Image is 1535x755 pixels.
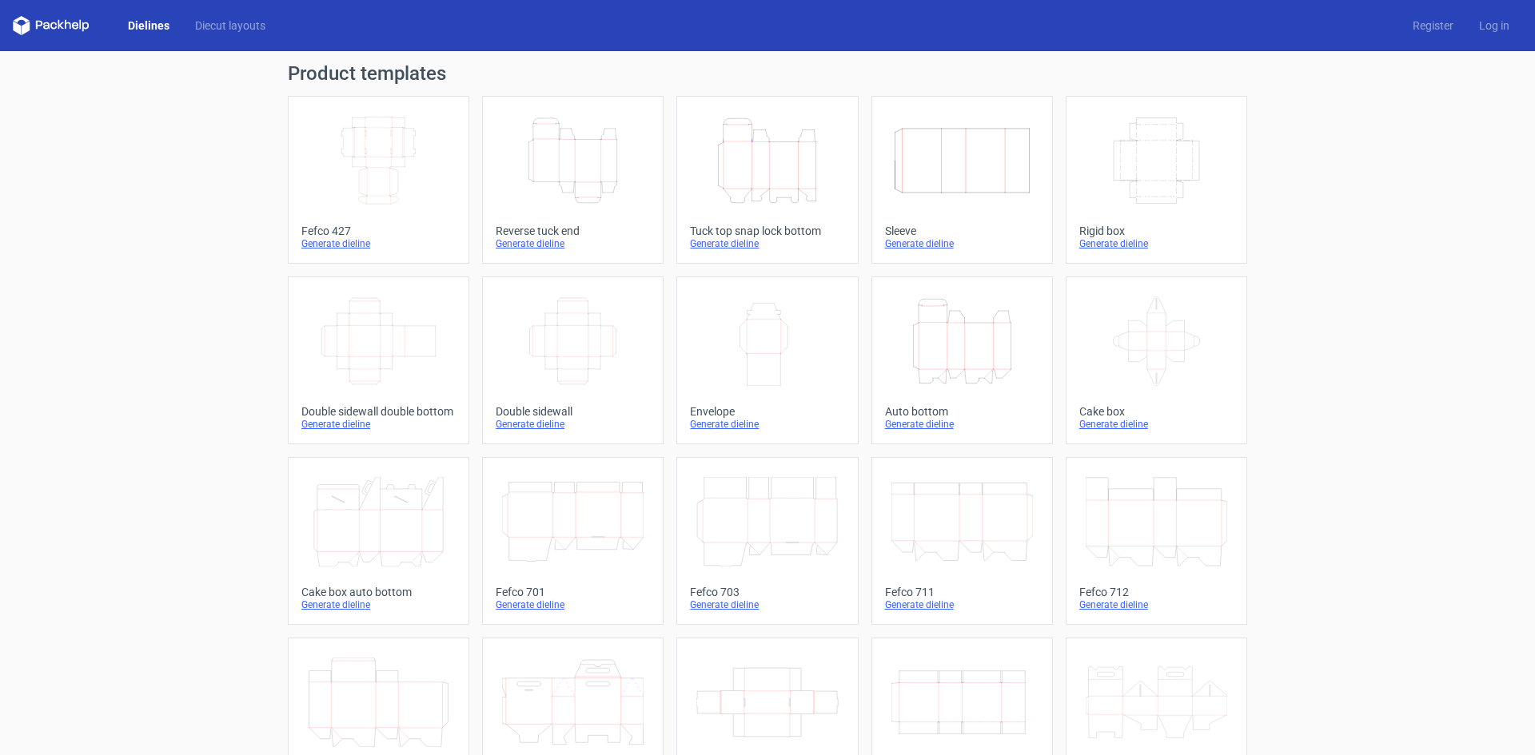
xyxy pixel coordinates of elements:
[182,18,278,34] a: Diecut layouts
[1079,405,1234,418] div: Cake box
[482,457,664,625] a: Fefco 701Generate dieline
[496,237,650,250] div: Generate dieline
[301,598,456,611] div: Generate dieline
[1079,586,1234,598] div: Fefco 712
[690,237,844,250] div: Generate dieline
[496,418,650,431] div: Generate dieline
[871,457,1053,625] a: Fefco 711Generate dieline
[288,96,469,264] a: Fefco 427Generate dieline
[1079,225,1234,237] div: Rigid box
[676,276,858,444] a: EnvelopeGenerate dieline
[301,237,456,250] div: Generate dieline
[871,96,1053,264] a: SleeveGenerate dieline
[301,405,456,418] div: Double sidewall double bottom
[1079,418,1234,431] div: Generate dieline
[676,457,858,625] a: Fefco 703Generate dieline
[1066,96,1247,264] a: Rigid boxGenerate dieline
[690,418,844,431] div: Generate dieline
[301,225,456,237] div: Fefco 427
[1400,18,1466,34] a: Register
[885,586,1039,598] div: Fefco 711
[885,405,1039,418] div: Auto bottom
[690,405,844,418] div: Envelope
[690,598,844,611] div: Generate dieline
[115,18,182,34] a: Dielines
[482,276,664,444] a: Double sidewallGenerate dieline
[885,418,1039,431] div: Generate dieline
[301,586,456,598] div: Cake box auto bottom
[288,457,469,625] a: Cake box auto bottomGenerate dieline
[288,64,1247,83] h1: Product templates
[676,96,858,264] a: Tuck top snap lock bottomGenerate dieline
[871,276,1053,444] a: Auto bottomGenerate dieline
[496,405,650,418] div: Double sidewall
[1066,276,1247,444] a: Cake boxGenerate dieline
[301,418,456,431] div: Generate dieline
[1079,598,1234,611] div: Generate dieline
[1466,18,1522,34] a: Log in
[496,586,650,598] div: Fefco 701
[885,598,1039,611] div: Generate dieline
[690,225,844,237] div: Tuck top snap lock bottom
[690,586,844,598] div: Fefco 703
[288,276,469,444] a: Double sidewall double bottomGenerate dieline
[496,598,650,611] div: Generate dieline
[885,225,1039,237] div: Sleeve
[482,96,664,264] a: Reverse tuck endGenerate dieline
[496,225,650,237] div: Reverse tuck end
[1066,457,1247,625] a: Fefco 712Generate dieline
[1079,237,1234,250] div: Generate dieline
[885,237,1039,250] div: Generate dieline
